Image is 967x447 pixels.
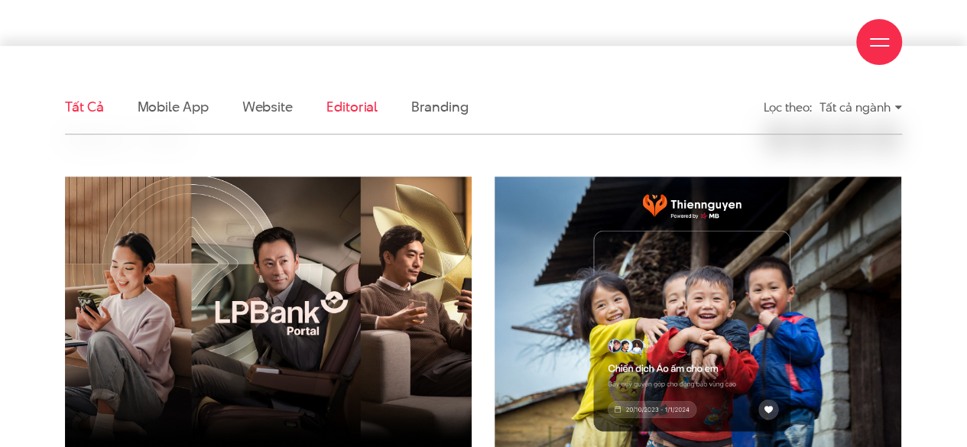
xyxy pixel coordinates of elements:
a: Mobile app [137,97,208,116]
a: Tất cả [65,97,103,116]
div: Tất cả ngành [819,94,902,121]
a: Branding [411,97,468,116]
div: Lọc theo: [764,94,812,121]
a: Website [242,97,293,116]
a: Editorial [326,97,378,116]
